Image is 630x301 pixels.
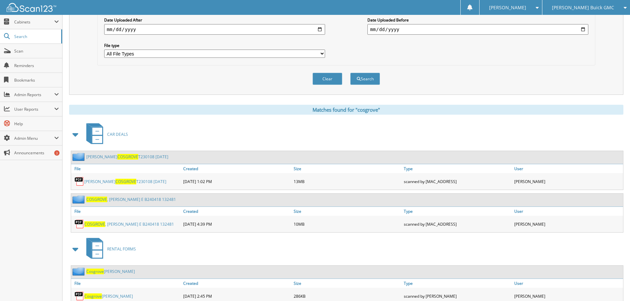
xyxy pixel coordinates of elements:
a: Cosgrove[PERSON_NAME] [86,269,135,274]
span: CAR DEALS [107,132,128,137]
a: [PERSON_NAME]COSGROVET230108 [DATE] [84,179,166,184]
img: PDF.png [74,219,84,229]
span: Cosgrove [84,293,102,299]
span: Cosgrove [86,269,104,274]
a: File [71,164,182,173]
button: Search [350,73,380,85]
img: scan123-logo-white.svg [7,3,56,12]
span: COSGROVE [117,154,138,160]
span: Help [14,121,59,127]
div: [PERSON_NAME] [513,175,623,188]
img: PDF.png [74,176,84,186]
img: PDF.png [74,291,84,301]
iframe: Chat Widget [597,269,630,301]
div: Matches found for "cosgrove" [69,105,623,115]
a: Created [182,164,292,173]
a: CAR DEALS [82,121,128,147]
input: end [367,24,588,35]
span: Bookmarks [14,77,59,83]
a: Created [182,207,292,216]
div: scanned by [MAC_ADDRESS] [402,217,513,231]
img: folder2.png [72,195,86,204]
label: File type [104,43,325,48]
span: User Reports [14,106,54,112]
button: Clear [313,73,342,85]
span: Announcements [14,150,59,156]
a: [PERSON_NAME]COSGROVET230108 [DATE] [86,154,168,160]
a: User [513,279,623,288]
div: 13MB [292,175,402,188]
span: Cabinets [14,19,54,25]
span: RENTAL FORMS [107,246,136,252]
div: [DATE] 4:39 PM [182,217,292,231]
label: Date Uploaded After [104,17,325,23]
a: File [71,279,182,288]
img: folder2.png [72,267,86,276]
a: COSGROVE, [PERSON_NAME] E B240418 132481 [84,221,174,227]
div: [DATE] 1:02 PM [182,175,292,188]
div: [PERSON_NAME] [513,217,623,231]
span: COSGROVE [84,221,105,227]
a: Cosgrove[PERSON_NAME] [84,293,133,299]
a: Type [402,279,513,288]
img: folder2.png [72,153,86,161]
a: Created [182,279,292,288]
input: start [104,24,325,35]
a: Size [292,164,402,173]
a: User [513,207,623,216]
div: scanned by [MAC_ADDRESS] [402,175,513,188]
a: Type [402,207,513,216]
a: Size [292,207,402,216]
span: Reminders [14,63,59,68]
span: [PERSON_NAME] [489,6,526,10]
label: Date Uploaded Before [367,17,588,23]
span: COSGROVE [115,179,136,184]
span: COSGROVE [86,197,107,202]
a: Type [402,164,513,173]
a: COSGROVE, [PERSON_NAME] E B240418 132481 [86,197,176,202]
a: Size [292,279,402,288]
span: Admin Reports [14,92,54,97]
a: User [513,164,623,173]
a: RENTAL FORMS [82,236,136,262]
span: Search [14,34,58,39]
div: 10MB [292,217,402,231]
span: Scan [14,48,59,54]
span: Admin Menu [14,135,54,141]
span: [PERSON_NAME] Buick GMC [552,6,614,10]
div: 3 [54,150,60,156]
a: File [71,207,182,216]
